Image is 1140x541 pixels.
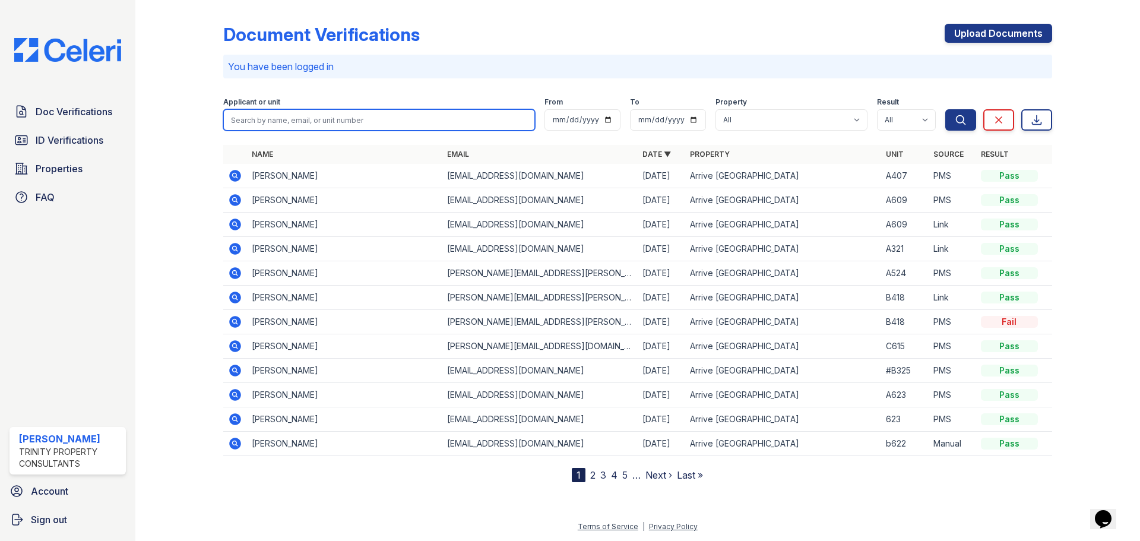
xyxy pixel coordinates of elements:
td: B418 [881,286,929,310]
td: [PERSON_NAME] [247,310,442,334]
td: Arrive [GEOGRAPHIC_DATA] [685,213,881,237]
a: Account [5,479,131,503]
td: [DATE] [638,188,685,213]
td: PMS [929,383,976,407]
td: [EMAIL_ADDRESS][DOMAIN_NAME] [442,237,638,261]
a: Date ▼ [642,150,671,159]
div: Pass [981,243,1038,255]
td: [DATE] [638,261,685,286]
a: ID Verifications [9,128,126,152]
td: [EMAIL_ADDRESS][DOMAIN_NAME] [442,188,638,213]
td: Link [929,237,976,261]
a: Sign out [5,508,131,531]
td: [PERSON_NAME] [247,334,442,359]
a: Source [933,150,964,159]
label: From [544,97,563,107]
td: Arrive [GEOGRAPHIC_DATA] [685,237,881,261]
iframe: chat widget [1090,493,1128,529]
td: [EMAIL_ADDRESS][DOMAIN_NAME] [442,383,638,407]
input: Search by name, email, or unit number [223,109,535,131]
a: FAQ [9,185,126,209]
td: [PERSON_NAME] [247,237,442,261]
td: A609 [881,188,929,213]
div: Pass [981,267,1038,279]
td: [PERSON_NAME] [247,407,442,432]
div: Pass [981,340,1038,352]
div: Pass [981,292,1038,303]
span: … [632,468,641,482]
div: Document Verifications [223,24,420,45]
td: [DATE] [638,237,685,261]
td: [PERSON_NAME][EMAIL_ADDRESS][PERSON_NAME][DOMAIN_NAME] [442,310,638,334]
td: Arrive [GEOGRAPHIC_DATA] [685,383,881,407]
div: Pass [981,219,1038,230]
span: Doc Verifications [36,105,112,119]
td: [DATE] [638,407,685,432]
label: Result [877,97,899,107]
td: [PERSON_NAME][EMAIL_ADDRESS][PERSON_NAME][DOMAIN_NAME] [442,286,638,310]
a: Email [447,150,469,159]
div: Pass [981,365,1038,377]
div: | [642,522,645,531]
td: PMS [929,310,976,334]
a: Property [690,150,730,159]
td: [DATE] [638,310,685,334]
td: PMS [929,359,976,383]
td: Arrive [GEOGRAPHIC_DATA] [685,432,881,456]
a: Last » [677,469,703,481]
a: Upload Documents [945,24,1052,43]
span: Properties [36,162,83,176]
div: Pass [981,194,1038,206]
div: 1 [572,468,585,482]
td: A321 [881,237,929,261]
td: [DATE] [638,359,685,383]
td: Arrive [GEOGRAPHIC_DATA] [685,188,881,213]
td: [EMAIL_ADDRESS][DOMAIN_NAME] [442,407,638,432]
td: b622 [881,432,929,456]
td: [PERSON_NAME] [247,432,442,456]
td: [DATE] [638,286,685,310]
label: To [630,97,639,107]
td: [PERSON_NAME][EMAIL_ADDRESS][DOMAIN_NAME] [442,334,638,359]
div: Pass [981,170,1038,182]
td: PMS [929,188,976,213]
td: #B325 [881,359,929,383]
td: [EMAIL_ADDRESS][DOMAIN_NAME] [442,432,638,456]
td: Arrive [GEOGRAPHIC_DATA] [685,359,881,383]
td: [PERSON_NAME] [247,286,442,310]
td: [PERSON_NAME] [247,261,442,286]
span: FAQ [36,190,55,204]
td: PMS [929,407,976,432]
label: Property [715,97,747,107]
img: CE_Logo_Blue-a8612792a0a2168367f1c8372b55b34899dd931a85d93a1a3d3e32e68fde9ad4.png [5,38,131,62]
td: A524 [881,261,929,286]
a: 5 [622,469,628,481]
td: Arrive [GEOGRAPHIC_DATA] [685,164,881,188]
div: Trinity Property Consultants [19,446,121,470]
td: B418 [881,310,929,334]
td: Arrive [GEOGRAPHIC_DATA] [685,407,881,432]
td: Link [929,286,976,310]
td: [PERSON_NAME] [247,213,442,237]
a: 2 [590,469,596,481]
td: [EMAIL_ADDRESS][DOMAIN_NAME] [442,213,638,237]
td: [PERSON_NAME] [247,188,442,213]
td: [DATE] [638,432,685,456]
a: 4 [611,469,617,481]
div: Pass [981,438,1038,450]
div: Pass [981,389,1038,401]
a: Privacy Policy [649,522,698,531]
p: You have been logged in [228,59,1047,74]
td: C615 [881,334,929,359]
td: [DATE] [638,164,685,188]
td: [EMAIL_ADDRESS][DOMAIN_NAME] [442,359,638,383]
a: Unit [886,150,904,159]
td: A609 [881,213,929,237]
div: Fail [981,316,1038,328]
td: Link [929,213,976,237]
a: Result [981,150,1009,159]
td: 623 [881,407,929,432]
td: PMS [929,164,976,188]
td: Arrive [GEOGRAPHIC_DATA] [685,261,881,286]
